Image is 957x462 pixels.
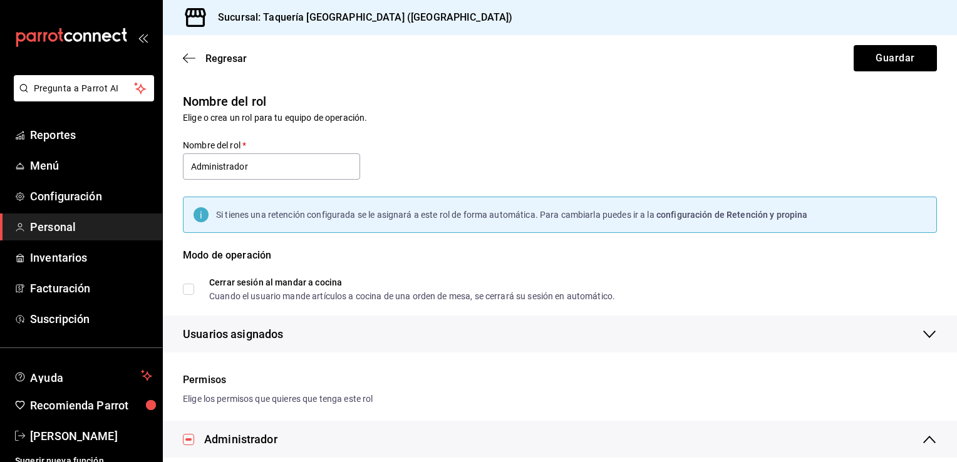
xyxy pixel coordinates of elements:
[30,188,152,205] span: Configuración
[30,249,152,266] span: Inventarios
[209,278,615,287] div: Cerrar sesión al mandar a cocina
[138,33,148,43] button: open_drawer_menu
[205,53,247,64] span: Regresar
[183,326,283,342] span: Usuarios asignados
[30,311,152,327] span: Suscripción
[183,248,937,278] div: Modo de operación
[208,10,512,25] h3: Sucursal: Taquería [GEOGRAPHIC_DATA] ([GEOGRAPHIC_DATA])
[183,393,937,406] div: Elige los permisos que quieres que tenga este rol
[854,45,937,71] button: Guardar
[216,210,656,220] span: Si tienes una retención configurada se le asignará a este rol de forma automática. Para cambiarla...
[30,157,152,174] span: Menú
[204,431,277,448] div: Administrador
[183,53,247,64] button: Regresar
[14,75,154,101] button: Pregunta a Parrot AI
[30,397,152,414] span: Recomienda Parrot
[9,91,154,104] a: Pregunta a Parrot AI
[30,280,152,297] span: Facturación
[30,126,152,143] span: Reportes
[183,372,937,388] div: Permisos
[30,218,152,235] span: Personal
[183,113,367,123] span: Elige o crea un rol para tu equipo de operación.
[30,368,136,383] span: Ayuda
[30,428,152,444] span: [PERSON_NAME]
[34,82,135,95] span: Pregunta a Parrot AI
[656,210,808,220] span: configuración de Retención y propina
[183,141,360,150] label: Nombre del rol
[209,292,615,300] div: Cuando el usuario mande artículos a cocina de una orden de mesa, se cerrará su sesión en automático.
[183,91,937,111] h6: Nombre del rol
